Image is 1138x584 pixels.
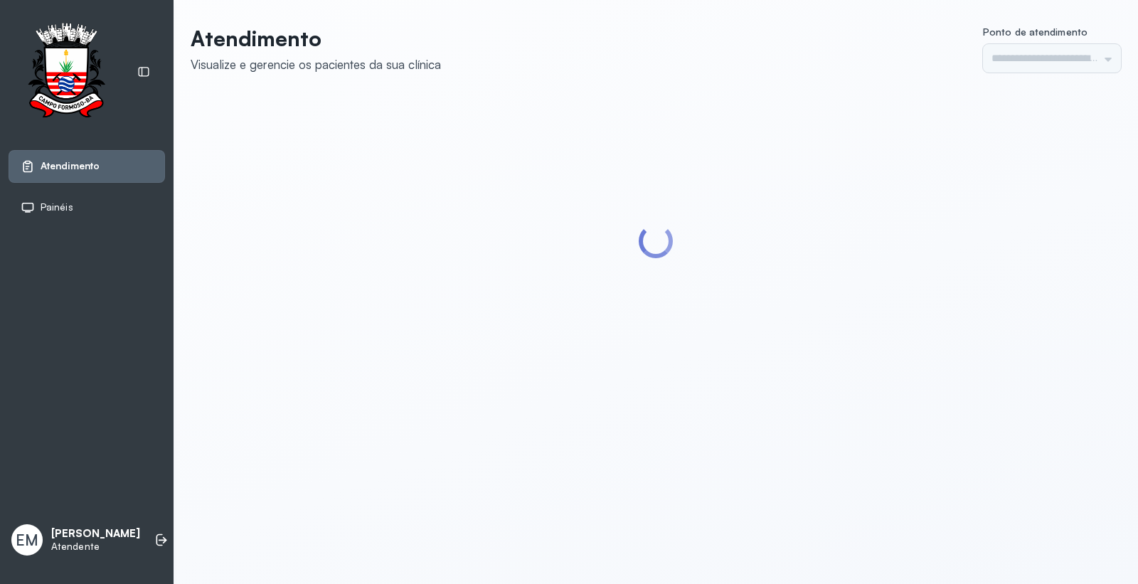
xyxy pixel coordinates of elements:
[191,57,441,72] div: Visualize e gerencie os pacientes da sua clínica
[41,160,100,172] span: Atendimento
[51,527,140,541] p: [PERSON_NAME]
[983,26,1088,38] span: Ponto de atendimento
[21,159,153,174] a: Atendimento
[191,26,441,51] p: Atendimento
[51,541,140,553] p: Atendente
[16,531,38,549] span: EM
[15,23,117,122] img: Logotipo do estabelecimento
[41,201,73,213] span: Painéis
